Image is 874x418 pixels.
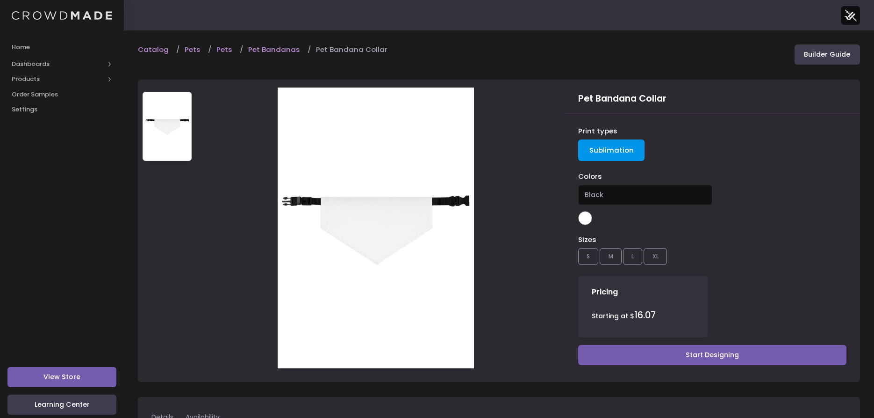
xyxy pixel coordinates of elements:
div: Pet Bandana Collar [578,88,846,106]
div: Colors [578,171,846,182]
a: View Store [7,367,116,387]
a: Catalog [138,44,173,55]
span: Black [585,190,603,200]
a: Sublimation [578,139,645,161]
span: Black [578,185,712,205]
div: Sizes [573,235,781,245]
a: Pet Bandana Collar [316,44,392,55]
a: Builder Guide [795,44,860,65]
a: Pets [185,44,205,55]
div: Print types [578,126,846,136]
div: Starting at $ [592,308,694,322]
span: Products [12,74,104,84]
span: View Store [43,372,80,381]
a: Pets [216,44,237,55]
h4: Pricing [592,287,618,297]
a: Pet Bandanas [248,44,305,55]
span: Order Samples [12,90,112,99]
img: User [841,6,860,25]
span: Home [12,43,112,52]
span: Settings [12,105,112,114]
img: Logo [12,11,112,20]
a: Start Designing [578,345,846,365]
a: Learning Center [7,395,116,415]
span: Dashboards [12,59,104,69]
span: 16.07 [634,309,656,322]
span: Learning Center [35,400,90,409]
